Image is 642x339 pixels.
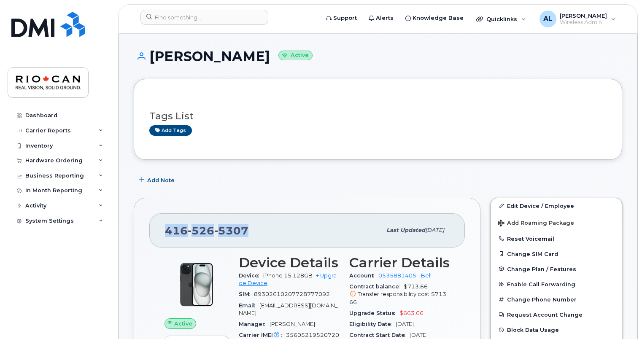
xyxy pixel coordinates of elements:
[491,231,622,246] button: Reset Voicemail
[498,220,574,228] span: Add Roaming Package
[491,277,622,292] button: Enable Call Forwarding
[507,266,576,272] span: Change Plan / Features
[491,214,622,231] button: Add Roaming Package
[491,292,622,307] button: Change Phone Number
[386,227,425,233] span: Last updated
[491,307,622,322] button: Request Account Change
[358,291,429,297] span: Transfer responsibility cost
[378,272,432,279] a: 0535881405 - Bell
[239,302,259,309] span: Email
[214,224,248,237] span: 5307
[491,246,622,261] button: Change SIM Card
[349,283,450,306] span: $713.66
[239,272,263,279] span: Device
[349,291,448,305] span: $713.66
[278,51,313,60] small: Active
[239,321,270,327] span: Manager
[239,255,339,270] h3: Device Details
[349,332,410,338] span: Contract Start Date
[134,172,182,188] button: Add Note
[349,321,396,327] span: Eligibility Date
[396,321,414,327] span: [DATE]
[349,310,399,316] span: Upgrade Status
[239,302,337,316] span: [EMAIL_ADDRESS][DOMAIN_NAME]
[174,320,192,328] span: Active
[410,332,428,338] span: [DATE]
[349,272,378,279] span: Account
[239,291,254,297] span: SIM
[491,322,622,337] button: Block Data Usage
[491,198,622,213] a: Edit Device / Employee
[270,321,315,327] span: [PERSON_NAME]
[188,224,214,237] span: 526
[149,111,607,121] h3: Tags List
[254,291,330,297] span: 89302610207728777092
[491,261,622,277] button: Change Plan / Features
[425,227,444,233] span: [DATE]
[134,49,622,64] h1: [PERSON_NAME]
[263,272,313,279] span: iPhone 15 128GB
[147,176,175,184] span: Add Note
[239,332,286,338] span: Carrier IMEI
[165,224,248,237] span: 416
[399,310,424,316] span: $663.66
[349,255,450,270] h3: Carrier Details
[507,281,575,288] span: Enable Call Forwarding
[149,125,192,136] a: Add tags
[349,283,404,290] span: Contract balance
[171,259,222,310] img: iPhone_15_Black.png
